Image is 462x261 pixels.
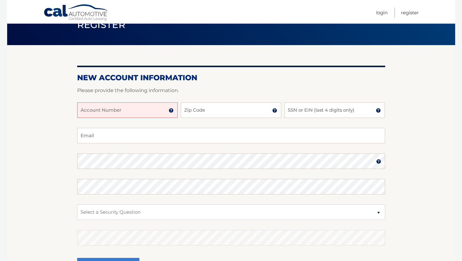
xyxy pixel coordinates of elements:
p: Please provide the following information. [77,86,385,95]
a: Login [376,7,388,18]
a: Cal Automotive [44,4,109,22]
img: tooltip.svg [376,159,381,164]
a: Register [401,7,419,18]
img: tooltip.svg [272,108,277,113]
h2: New Account Information [77,73,385,82]
input: Account Number [77,102,178,118]
input: Zip Code [181,102,281,118]
img: tooltip.svg [169,108,174,113]
img: tooltip.svg [376,108,381,113]
input: Email [77,128,385,143]
span: Register [77,19,126,30]
input: SSN or EIN (last 4 digits only) [284,102,385,118]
